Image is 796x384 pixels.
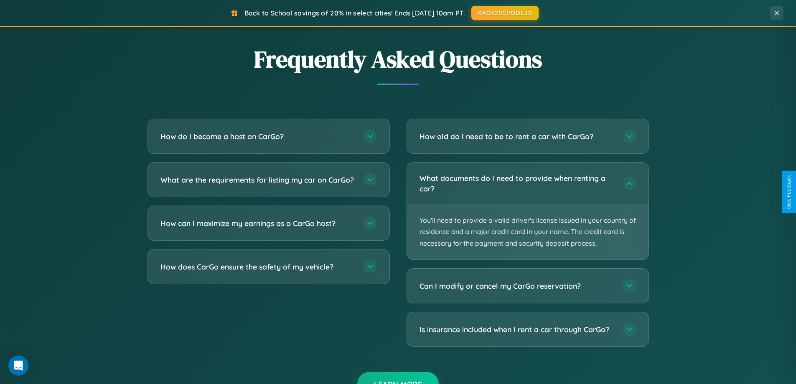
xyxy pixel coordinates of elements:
h3: How does CarGo ensure the safety of my vehicle? [160,262,355,272]
button: BACK2SCHOOL20 [471,6,539,20]
span: Back to School savings of 20% in select cities! Ends [DATE] 10am PT. [244,9,465,17]
div: Give Feedback [786,175,792,209]
h3: What documents do I need to provide when renting a car? [420,173,614,193]
h3: How do I become a host on CarGo? [160,131,355,142]
h3: What are the requirements for listing my car on CarGo? [160,175,355,185]
h3: How can I maximize my earnings as a CarGo host? [160,218,355,229]
p: You'll need to provide a valid driver's license issued in your country of residence and a major c... [407,204,648,259]
div: Open Intercom Messenger [8,356,28,376]
h3: Is insurance included when I rent a car through CarGo? [420,324,614,335]
h3: How old do I need to be to rent a car with CarGo? [420,131,614,142]
h3: Can I modify or cancel my CarGo reservation? [420,281,614,291]
h2: Frequently Asked Questions [148,43,649,75]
